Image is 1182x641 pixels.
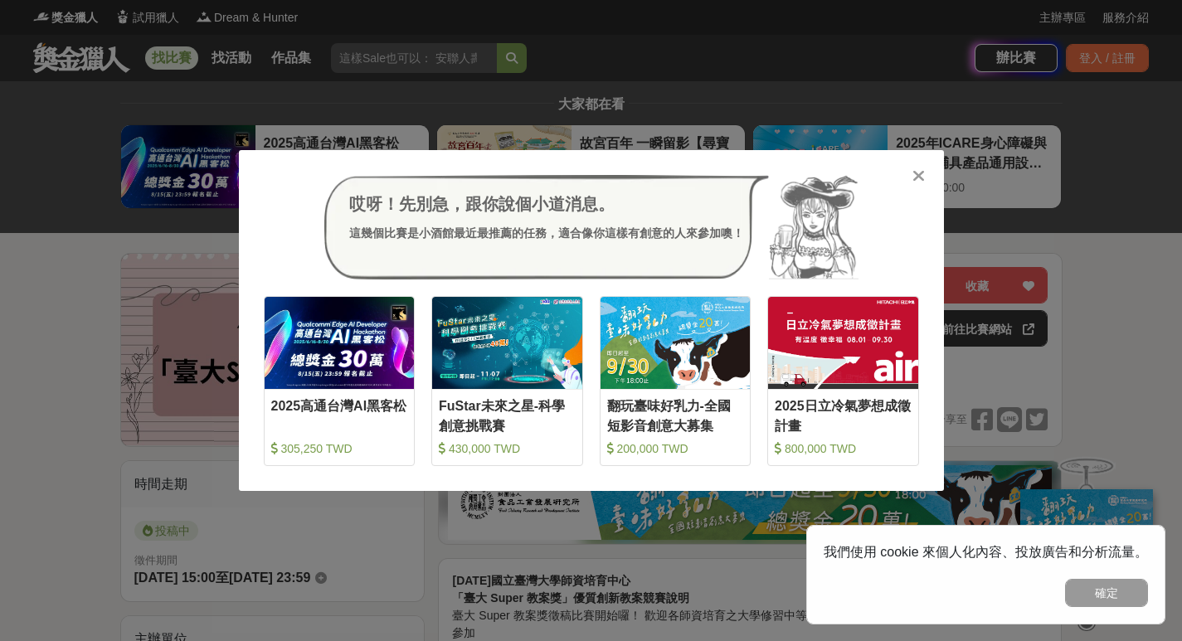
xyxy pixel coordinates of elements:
[607,440,744,457] div: 200,000 TWD
[607,396,744,434] div: 翻玩臺味好乳力-全國短影音創意大募集
[601,297,751,389] img: Cover Image
[271,396,408,434] div: 2025高通台灣AI黑客松
[824,545,1148,559] span: 我們使用 cookie 來個人化內容、投放廣告和分析流量。
[264,296,416,466] a: Cover Image2025高通台灣AI黑客松 305,250 TWD
[439,396,576,434] div: FuStar未來之星-科學創意挑戰賽
[349,192,744,216] div: 哎呀！先別急，跟你說個小道消息。
[349,225,744,242] div: 這幾個比賽是小酒館最近最推薦的任務，適合像你這樣有創意的人來參加噢！
[600,296,752,466] a: Cover Image翻玩臺味好乳力-全國短影音創意大募集 200,000 TWD
[768,297,918,389] img: Cover Image
[431,296,583,466] a: Cover ImageFuStar未來之星-科學創意挑戰賽 430,000 TWD
[271,440,408,457] div: 305,250 TWD
[439,440,576,457] div: 430,000 TWD
[769,175,859,279] img: Avatar
[775,396,912,434] div: 2025日立冷氣夢想成徵計畫
[1065,579,1148,607] button: 確定
[767,296,919,466] a: Cover Image2025日立冷氣夢想成徵計畫 800,000 TWD
[432,297,582,389] img: Cover Image
[775,440,912,457] div: 800,000 TWD
[265,297,415,389] img: Cover Image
